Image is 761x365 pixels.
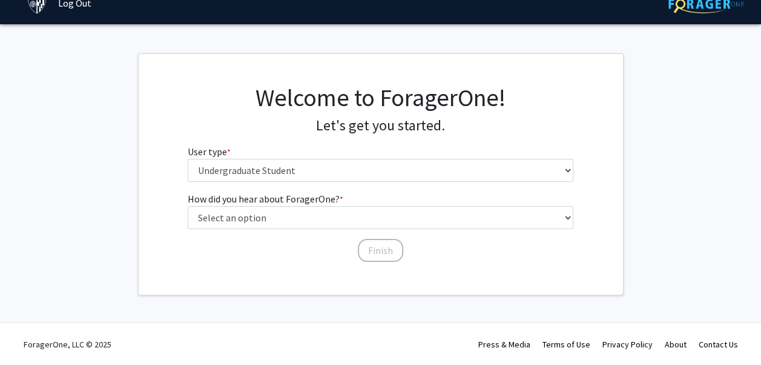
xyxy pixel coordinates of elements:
button: Finish [358,239,403,262]
a: Privacy Policy [602,339,653,350]
label: User type [188,144,231,159]
a: About [665,339,687,350]
label: How did you hear about ForagerOne? [188,192,343,206]
a: Contact Us [699,339,738,350]
a: Terms of Use [542,339,590,350]
iframe: Chat [9,310,51,356]
h4: Let's get you started. [188,117,573,135]
a: Press & Media [478,339,530,350]
h1: Welcome to ForagerOne! [188,83,573,112]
